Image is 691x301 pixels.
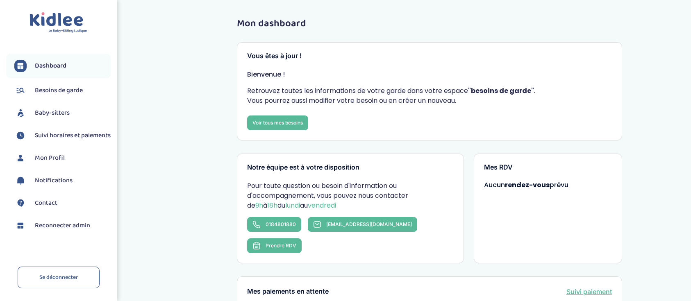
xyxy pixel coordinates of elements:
p: Retrouvez toutes les informations de votre garde dans votre espace . Vous pourrez aussi modifier ... [247,86,612,106]
h3: Vous êtes à jour ! [247,52,612,60]
span: Reconnecter admin [35,221,90,231]
img: profil.svg [14,152,27,164]
p: Bienvenue ! [247,70,612,79]
a: Baby-sitters [14,107,111,119]
a: Mon Profil [14,152,111,164]
h3: Mes RDV [484,164,612,171]
button: Prendre RDV [247,238,302,253]
a: Suivi paiement [566,287,612,296]
span: [EMAIL_ADDRESS][DOMAIN_NAME] [326,221,412,227]
span: Suivi horaires et paiements [35,131,111,140]
h1: Mon dashboard [237,18,622,29]
img: dashboard.svg [14,60,27,72]
a: Besoins de garde [14,84,111,97]
span: 9h [255,201,263,210]
span: Prendre RDV [266,242,296,249]
img: dashboard.svg [14,220,27,232]
img: suivihoraire.svg [14,129,27,142]
img: notification.svg [14,174,27,187]
a: 0184801880 [247,217,301,232]
a: Suivi horaires et paiements [14,129,111,142]
a: Dashboard [14,60,111,72]
img: besoin.svg [14,84,27,97]
h3: Mes paiements en attente [247,288,329,295]
span: lundi [285,201,300,210]
span: vendredi [308,201,336,210]
a: Voir tous mes besoins [247,115,308,130]
span: 0184801880 [266,221,296,227]
a: Se déconnecter [18,267,100,288]
span: 18h [267,201,277,210]
strong: rendez-vous [505,180,550,190]
a: Notifications [14,174,111,187]
span: Mon Profil [35,153,65,163]
span: Notifications [35,176,73,186]
span: Contact [35,198,57,208]
span: Baby-sitters [35,108,70,118]
span: Dashboard [35,61,66,71]
h3: Notre équipe est à votre disposition [247,164,454,171]
span: Aucun prévu [484,180,568,190]
p: Pour toute question ou besoin d'information ou d'accompagnement, vous pouvez nous contacter de à ... [247,181,454,210]
strong: "besoins de garde" [468,86,534,95]
img: babysitters.svg [14,107,27,119]
a: Contact [14,197,111,209]
img: contact.svg [14,197,27,209]
img: logo.svg [30,12,87,33]
span: Besoins de garde [35,86,83,95]
a: Reconnecter admin [14,220,111,232]
a: [EMAIL_ADDRESS][DOMAIN_NAME] [308,217,417,232]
